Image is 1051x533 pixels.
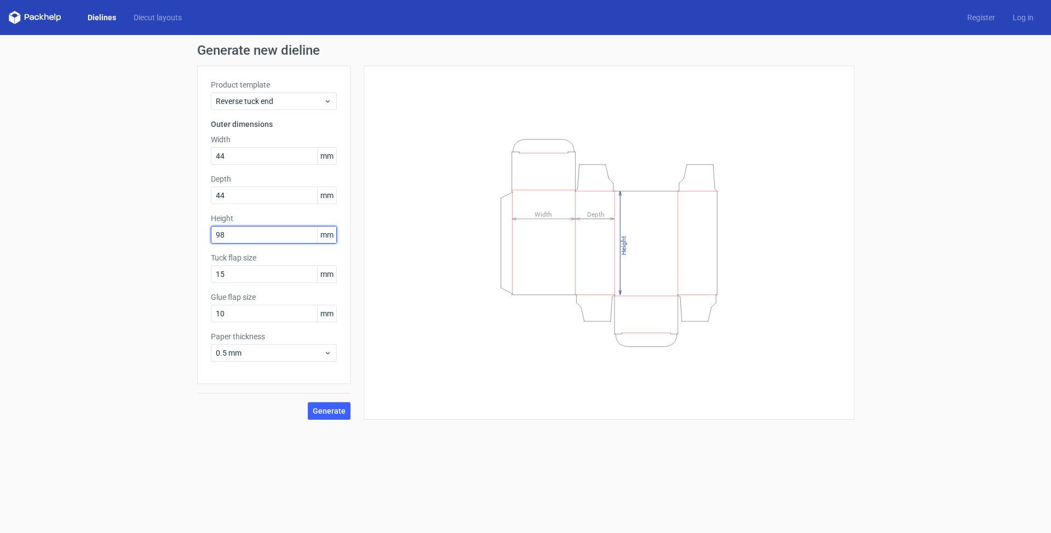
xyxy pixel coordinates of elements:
button: Generate [308,402,351,420]
span: Generate [313,407,346,415]
label: Height [211,213,337,224]
span: 0.5 mm [216,347,324,358]
a: Diecut layouts [125,12,191,23]
span: mm [317,187,336,204]
label: Paper thickness [211,331,337,342]
label: Depth [211,173,337,184]
span: mm [317,266,336,282]
tspan: Height [619,235,627,254]
label: Glue flap size [211,292,337,303]
span: mm [317,227,336,243]
tspan: Depth [587,210,604,218]
span: Reverse tuck end [216,96,324,107]
label: Tuck flap size [211,252,337,263]
label: Width [211,134,337,145]
a: Log in [1004,12,1042,23]
span: mm [317,305,336,322]
h1: Generate new dieline [197,44,854,57]
span: mm [317,148,336,164]
h3: Outer dimensions [211,119,337,130]
a: Register [958,12,1004,23]
label: Product template [211,79,337,90]
tspan: Width [534,210,552,218]
a: Dielines [79,12,125,23]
